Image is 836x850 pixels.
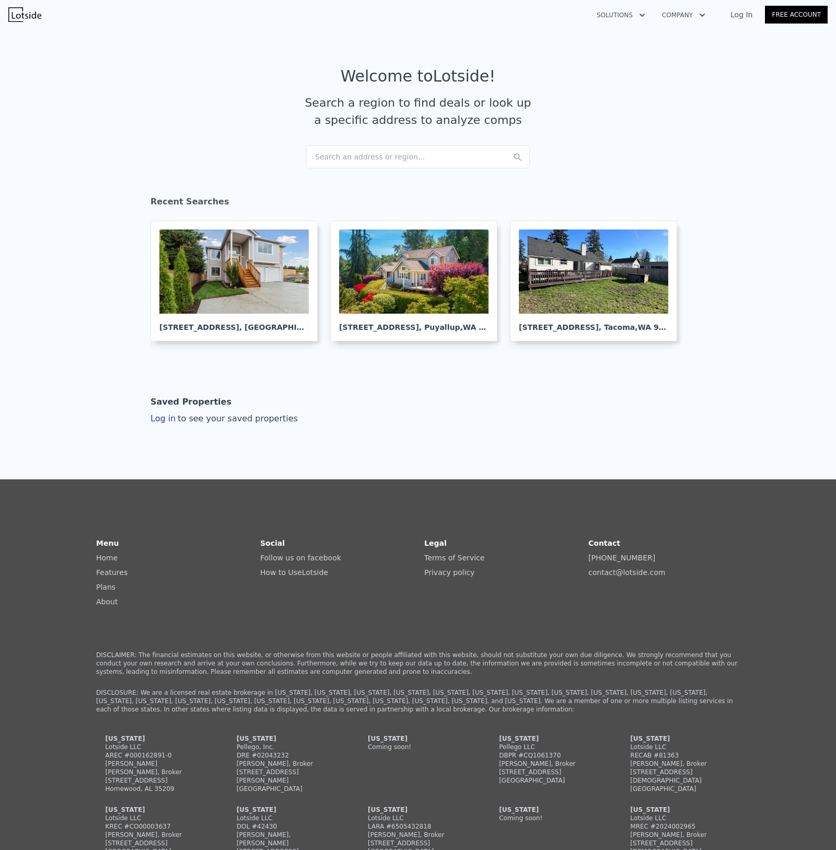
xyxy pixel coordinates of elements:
[159,314,309,332] div: [STREET_ADDRESS] , [GEOGRAPHIC_DATA]
[630,734,730,743] div: [US_STATE]
[106,806,206,814] div: [US_STATE]
[8,7,41,22] img: Lotside
[150,187,686,221] div: Recent Searches
[237,822,337,831] div: DOL #42430
[237,814,337,822] div: Lotside LLC
[106,814,206,822] div: Lotside LLC
[588,6,654,25] button: Solutions
[237,806,337,814] div: [US_STATE]
[499,734,599,743] div: [US_STATE]
[237,831,337,847] div: [PERSON_NAME], [PERSON_NAME]
[96,651,740,676] p: DISCLAIMER: The financial estimates on this website, or otherwise from this website or people aff...
[96,598,118,606] a: About
[630,785,730,793] div: [GEOGRAPHIC_DATA]
[499,760,599,768] div: [PERSON_NAME], Broker
[368,831,468,839] div: [PERSON_NAME], Broker
[106,831,206,839] div: [PERSON_NAME], Broker
[499,751,599,760] div: DBPR #CQ1061370
[424,554,484,562] a: Terms of Service
[460,323,504,331] span: , WA 98372
[499,776,599,785] div: [GEOGRAPHIC_DATA]
[588,568,665,577] a: contact@lotside.com
[330,221,506,341] a: [STREET_ADDRESS], Puyallup,WA 98372
[630,760,730,768] div: [PERSON_NAME], Broker
[106,785,206,793] div: Homewood, AL 35209
[96,583,115,591] a: Plans
[499,814,599,822] div: Coming soon!
[510,221,686,341] a: [STREET_ADDRESS], Tacoma,WA 98445
[424,568,474,577] a: Privacy policy
[106,839,206,847] div: [STREET_ADDRESS]
[630,751,730,760] div: RECAB #81363
[237,760,337,768] div: [PERSON_NAME], Broker
[635,323,679,331] span: , WA 98445
[237,743,337,751] div: Pellego, Inc.
[176,413,298,423] span: to see your saved properties
[237,768,337,785] div: [STREET_ADDRESS][PERSON_NAME]
[96,568,127,577] a: Features
[630,806,730,814] div: [US_STATE]
[106,751,206,760] div: AREC #000162891-0
[150,412,298,425] div: Log in
[150,392,231,412] div: Saved Properties
[654,6,714,25] button: Company
[499,743,599,751] div: Pellego LLC
[630,831,730,839] div: [PERSON_NAME], Broker
[237,785,337,793] div: [GEOGRAPHIC_DATA]
[150,221,326,341] a: [STREET_ADDRESS], [GEOGRAPHIC_DATA]
[106,734,206,743] div: [US_STATE]
[96,688,740,714] p: DISCLOSURE: We are a licensed real estate brokerage in [US_STATE], [US_STATE], [US_STATE], [US_ST...
[260,568,328,577] a: How to UseLotside
[765,6,828,24] a: Free Account
[499,768,599,776] div: [STREET_ADDRESS]
[630,743,730,751] div: Lotside LLC
[588,554,655,562] a: [PHONE_NUMBER]
[96,539,119,547] strong: Menu
[237,751,337,760] div: DRE #02043232
[96,554,118,562] a: Home
[368,806,468,814] div: [US_STATE]
[339,314,489,332] div: [STREET_ADDRESS] , Puyallup
[519,314,668,332] div: [STREET_ADDRESS] , Tacoma
[368,814,468,822] div: Lotside LLC
[301,94,535,129] div: Search a region to find deals or look up a specific address to analyze comps
[499,806,599,814] div: [US_STATE]
[630,814,730,822] div: Lotside LLC
[368,743,468,751] div: Coming soon!
[368,839,468,847] div: [STREET_ADDRESS]
[237,734,337,743] div: [US_STATE]
[588,539,620,547] strong: Contact
[260,554,341,562] a: Follow us on facebook
[106,776,206,785] div: [STREET_ADDRESS]
[106,822,206,831] div: KREC #CO00003637
[306,145,530,168] div: Search an address or region...
[341,67,496,86] div: Welcome to Lotside !
[368,734,468,743] div: [US_STATE]
[630,822,730,831] div: MREC #2024002965
[106,743,206,751] div: Lotside LLC
[106,760,206,776] div: [PERSON_NAME] [PERSON_NAME], Broker
[718,9,765,20] a: Log In
[424,539,447,547] strong: Legal
[260,539,285,547] strong: Social
[368,822,468,831] div: LARA #6505432818
[630,768,730,785] div: [STREET_ADDRESS][DEMOGRAPHIC_DATA]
